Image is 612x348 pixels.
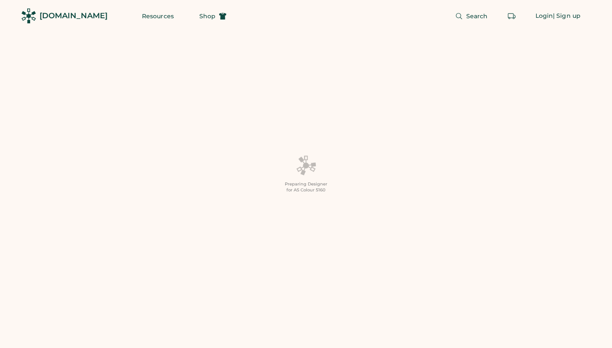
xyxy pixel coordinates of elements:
[535,12,553,20] div: Login
[40,11,108,21] div: [DOMAIN_NAME]
[445,8,498,25] button: Search
[296,155,316,176] img: Platens-Black-Loader-Spin-rich%20black.webp
[189,8,237,25] button: Shop
[21,8,36,23] img: Rendered Logo - Screens
[553,12,581,20] div: | Sign up
[466,13,488,19] span: Search
[199,13,215,19] span: Shop
[132,8,184,25] button: Resources
[285,181,327,193] div: Preparing Designer for AS Colour 5160
[503,8,520,25] button: Retrieve an order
